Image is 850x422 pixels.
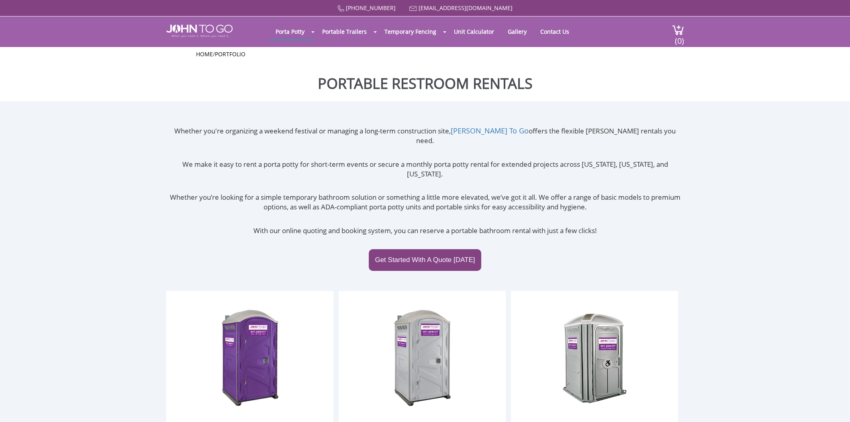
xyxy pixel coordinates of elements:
[166,226,684,236] p: With our online quoting and booking system, you can reserve a portable bathroom rental with just ...
[419,4,513,12] a: [EMAIL_ADDRESS][DOMAIN_NAME]
[674,29,684,46] span: (0)
[196,50,213,58] a: Home
[270,24,311,39] a: Porta Potty
[448,24,500,39] a: Unit Calculator
[346,4,396,12] a: [PHONE_NUMBER]
[502,24,533,39] a: Gallery
[166,25,233,37] img: JOHN to go
[166,160,684,179] p: We make it easy to rent a porta potty for short-term events or secure a monthly porta potty renta...
[166,126,684,146] p: Whether you're organizing a weekend festival or managing a long-term construction site, offers th...
[337,5,344,12] img: Call
[451,126,529,135] a: [PERSON_NAME] To Go
[196,50,654,58] ul: /
[672,25,684,35] img: cart a
[166,193,684,212] p: Whether you’re looking for a simple temporary bathroom solution or something a little more elevat...
[534,24,575,39] a: Contact Us
[215,50,245,58] a: Portfolio
[316,24,373,39] a: Portable Trailers
[818,390,850,422] button: Live Chat
[409,6,417,11] img: Mail
[369,249,481,271] a: Get Started With A Quote [DATE]
[562,307,627,408] img: ADA Handicapped Accessible Unit
[378,24,442,39] a: Temporary Fencing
